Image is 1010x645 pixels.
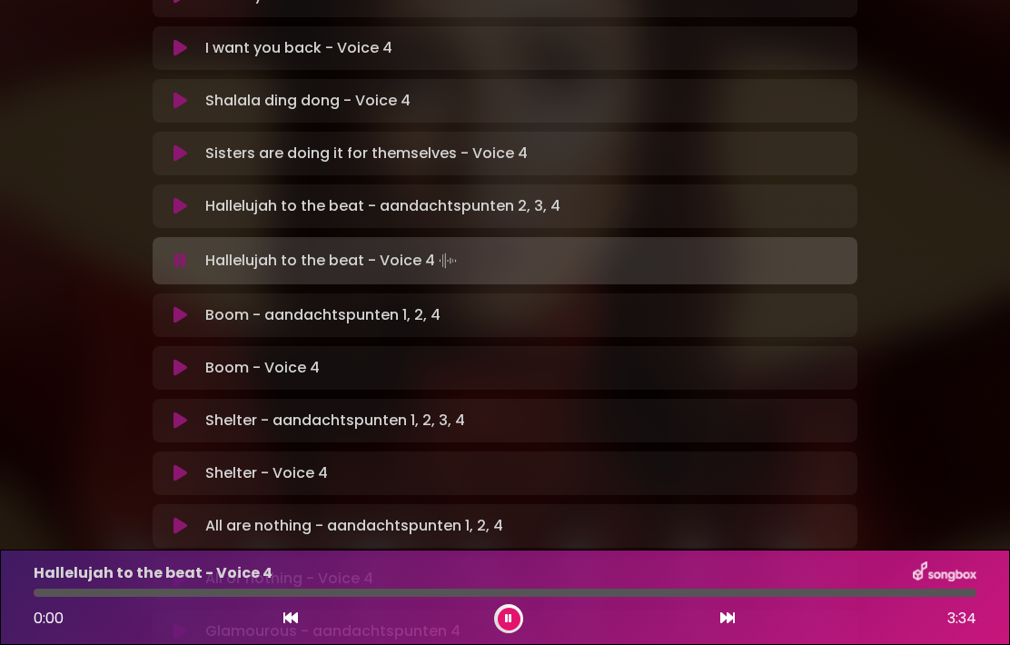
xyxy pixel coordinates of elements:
p: Boom - Voice 4 [205,357,320,379]
p: Hallelujah to the beat - aandachtspunten 2, 3, 4 [205,195,560,217]
img: songbox-logo-white.png [913,561,976,585]
span: 3:34 [947,608,976,630]
p: All are nothing - aandachtspunten 1, 2, 4 [205,515,503,537]
p: Shalala ding dong - Voice 4 [205,90,411,112]
p: Shelter - aandachtspunten 1, 2, 3, 4 [205,410,465,432]
p: Hallelujah to the beat - Voice 4 [205,248,460,273]
img: waveform4.gif [435,248,460,273]
p: Hallelujah to the beat - Voice 4 [34,562,272,584]
p: Boom - aandachtspunten 1, 2, 4 [205,304,441,326]
p: Sisters are doing it for themselves - Voice 4 [205,143,528,164]
p: I want you back - Voice 4 [205,37,392,59]
p: Shelter - Voice 4 [205,462,328,484]
span: 0:00 [34,608,64,629]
